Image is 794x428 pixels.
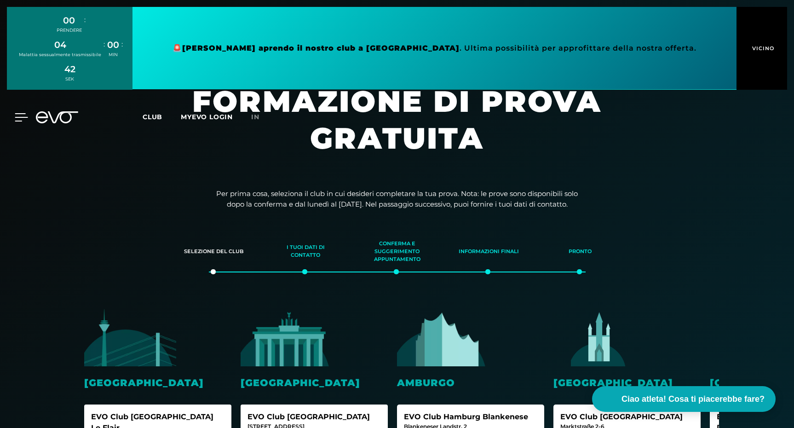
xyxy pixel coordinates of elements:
[19,52,101,57] font: Malattia sessualmente trasmissibile
[143,112,181,121] a: Club
[560,412,683,421] font: EVO Club [GEOGRAPHIC_DATA]
[143,113,162,121] font: Club
[736,7,787,90] button: VICINO
[251,112,270,122] a: In
[592,386,776,412] button: Ciao atleta! Cosa ti piacerebbe fare?
[181,113,233,121] a: MYEVO LOGIN
[216,189,578,208] font: Per prima cosa, seleziona il club in cui desideri completare la tua prova. Nota: le prove sono di...
[374,240,420,262] font: Conferma e suggerimento appuntamento
[84,309,176,366] img: evofitness
[184,248,244,254] font: Selezione del club
[84,377,204,388] font: [GEOGRAPHIC_DATA]
[241,309,333,366] img: evofitness
[63,15,75,26] font: 00
[104,40,105,48] font: :
[64,64,75,75] font: 42
[241,377,360,388] font: [GEOGRAPHIC_DATA]
[121,40,123,48] font: :
[397,309,489,366] img: evofitness
[404,412,528,421] font: EVO Club Hamburg Blankenese
[84,15,86,24] font: :
[109,52,118,57] font: MIN
[397,377,455,388] font: Amburgo
[251,113,259,121] font: In
[553,377,673,388] font: [GEOGRAPHIC_DATA]
[65,76,74,81] font: SEK
[287,244,325,258] font: I tuoi dati di contatto
[553,309,645,366] img: evofitness
[459,248,519,254] font: Informazioni finali
[247,412,370,421] font: EVO Club [GEOGRAPHIC_DATA]
[57,28,82,33] font: PRENDERE
[621,394,765,404] font: Ciao atleta! Cosa ti piacerebbe fare?
[752,45,774,52] font: VICINO
[569,248,592,254] font: Pronto
[54,39,66,50] font: 04
[107,39,119,50] font: 00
